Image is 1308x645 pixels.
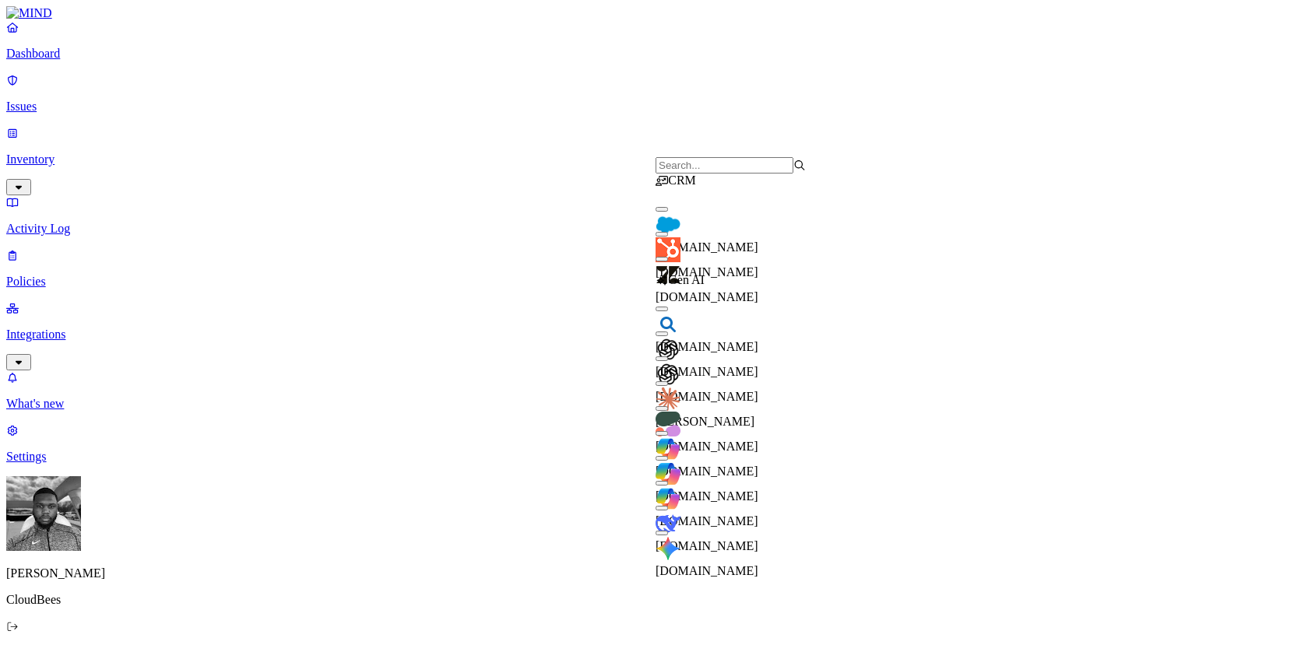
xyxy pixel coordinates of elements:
[6,423,1302,464] a: Settings
[6,566,1302,580] p: [PERSON_NAME]
[6,222,1302,236] p: Activity Log
[6,47,1302,61] p: Dashboard
[656,461,680,486] img: copilot.microsoft.com favicon
[656,312,680,337] img: bing.com favicon
[656,486,680,511] img: m365.cloud.microsoft favicon
[656,564,758,577] span: [DOMAIN_NAME]
[6,73,1302,114] a: Issues
[656,536,680,561] img: gemini.google.com favicon
[6,20,1302,61] a: Dashboard
[6,152,1302,167] p: Inventory
[656,273,806,287] div: Gen AI
[6,126,1302,193] a: Inventory
[656,237,680,262] img: hubspot.com favicon
[656,412,680,436] img: cohere.com favicon
[656,362,680,387] img: chatgpt.com favicon
[6,328,1302,342] p: Integrations
[6,593,1302,607] p: CloudBees
[6,6,52,20] img: MIND
[656,157,793,174] input: Search...
[656,212,680,237] img: salesforce.com favicon
[6,397,1302,411] p: What's new
[656,290,758,303] span: [DOMAIN_NAME]
[656,337,680,362] img: chat.openai.com favicon
[6,275,1302,289] p: Policies
[6,476,81,551] img: Cameron White
[656,387,680,412] img: claude.ai favicon
[6,195,1302,236] a: Activity Log
[656,436,680,461] img: copilot.cloud.microsoft favicon
[6,301,1302,368] a: Integrations
[6,450,1302,464] p: Settings
[6,100,1302,114] p: Issues
[6,248,1302,289] a: Policies
[6,370,1302,411] a: What's new
[656,174,806,188] div: CRM
[6,6,1302,20] a: MIND
[656,511,680,536] img: deepseek.com favicon
[656,262,680,287] img: zendesk.com favicon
